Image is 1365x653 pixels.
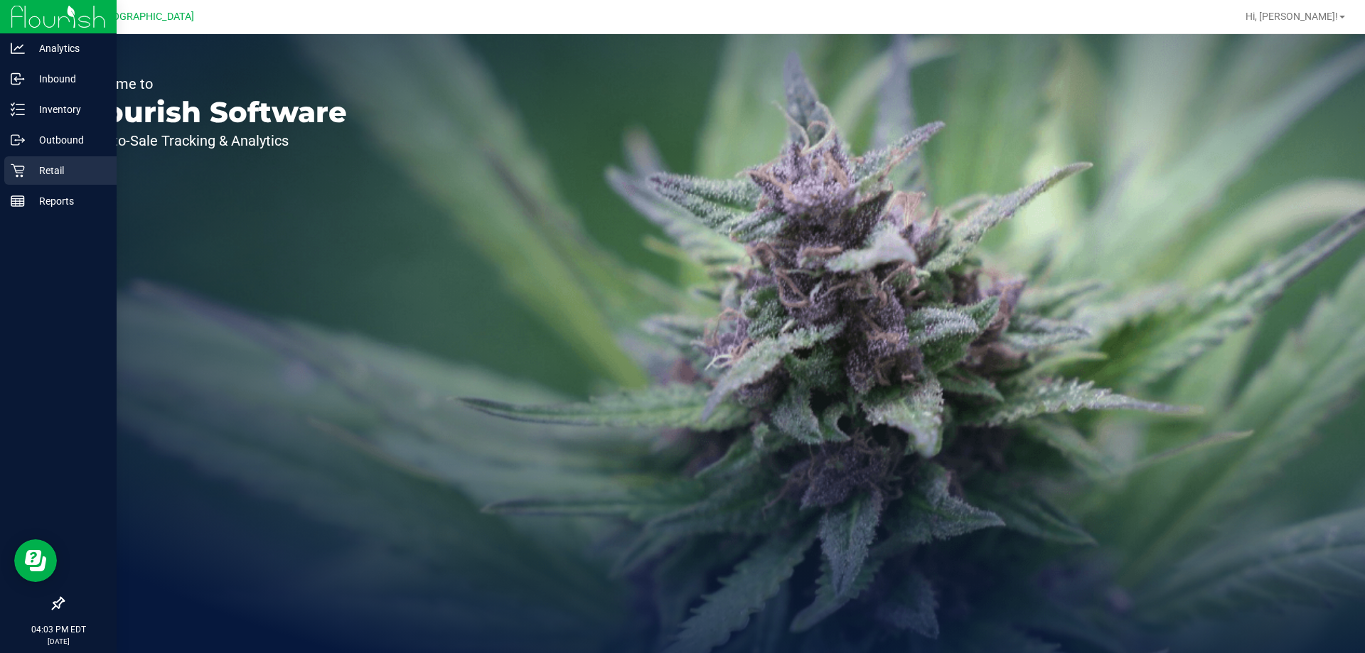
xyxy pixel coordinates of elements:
[25,193,110,210] p: Reports
[11,72,25,86] inline-svg: Inbound
[77,134,347,148] p: Seed-to-Sale Tracking & Analytics
[77,77,347,91] p: Welcome to
[25,162,110,179] p: Retail
[25,70,110,87] p: Inbound
[11,194,25,208] inline-svg: Reports
[11,41,25,55] inline-svg: Analytics
[11,102,25,117] inline-svg: Inventory
[14,539,57,582] iframe: Resource center
[6,623,110,636] p: 04:03 PM EDT
[25,101,110,118] p: Inventory
[97,11,194,23] span: [GEOGRAPHIC_DATA]
[25,40,110,57] p: Analytics
[6,636,110,647] p: [DATE]
[11,163,25,178] inline-svg: Retail
[1246,11,1338,22] span: Hi, [PERSON_NAME]!
[11,133,25,147] inline-svg: Outbound
[77,98,347,126] p: Flourish Software
[25,131,110,149] p: Outbound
